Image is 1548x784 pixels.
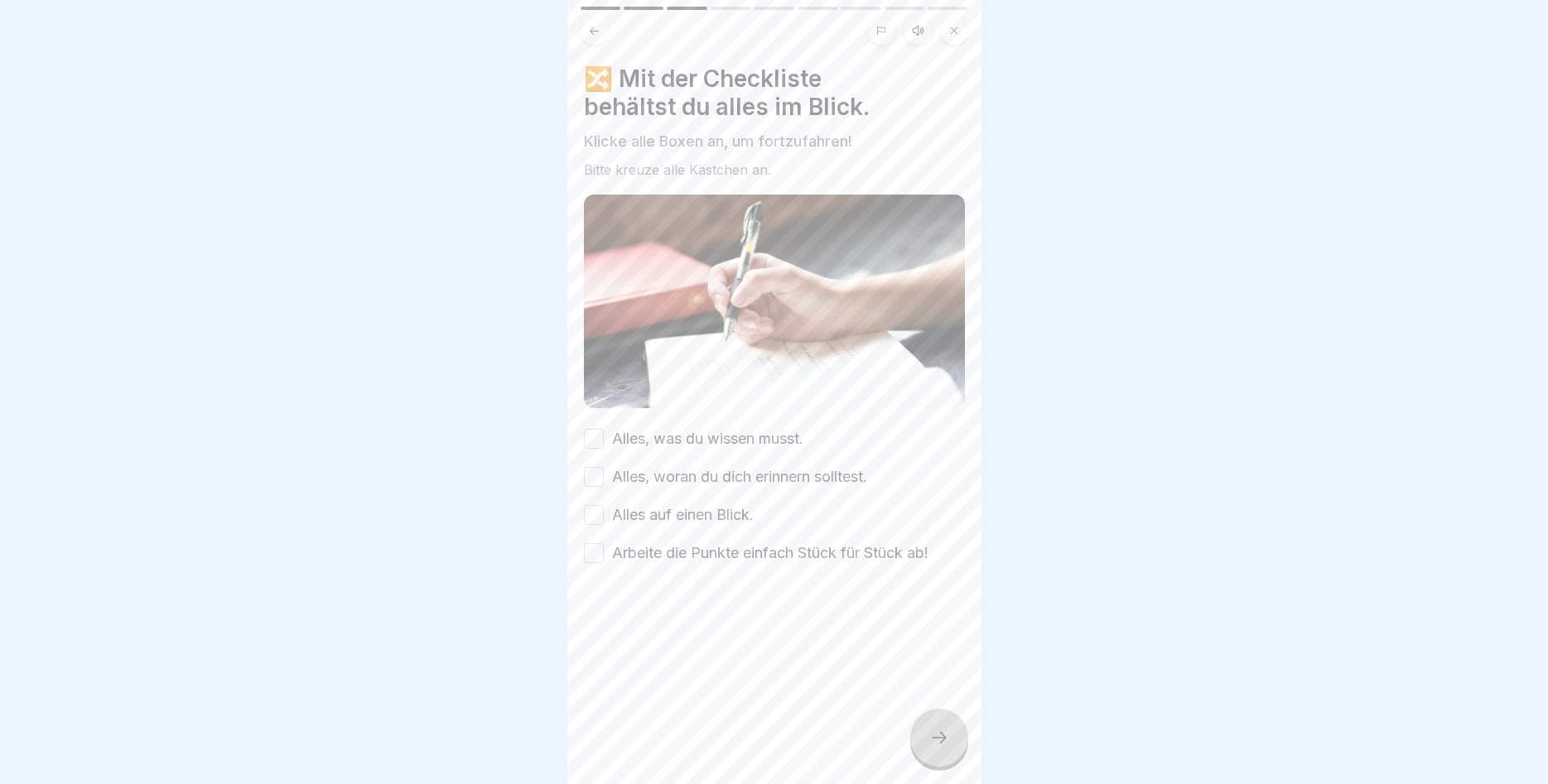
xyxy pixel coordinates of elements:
[584,131,965,152] p: Klicke alle Boxen an, um fortzufahren!
[612,542,928,564] label: Arbeite die Punkte einfach Stück für Stück ab!
[612,428,803,450] label: Alles, was du wissen musst.
[612,504,754,526] label: Alles auf einen Blick.
[584,162,965,178] div: Bitte kreuze alle Kästchen an.
[584,65,965,121] h4: 🔀 Mit der Checkliste behältst du alles im Blick.
[612,466,867,488] label: Alles, woran du dich erinnern solltest.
